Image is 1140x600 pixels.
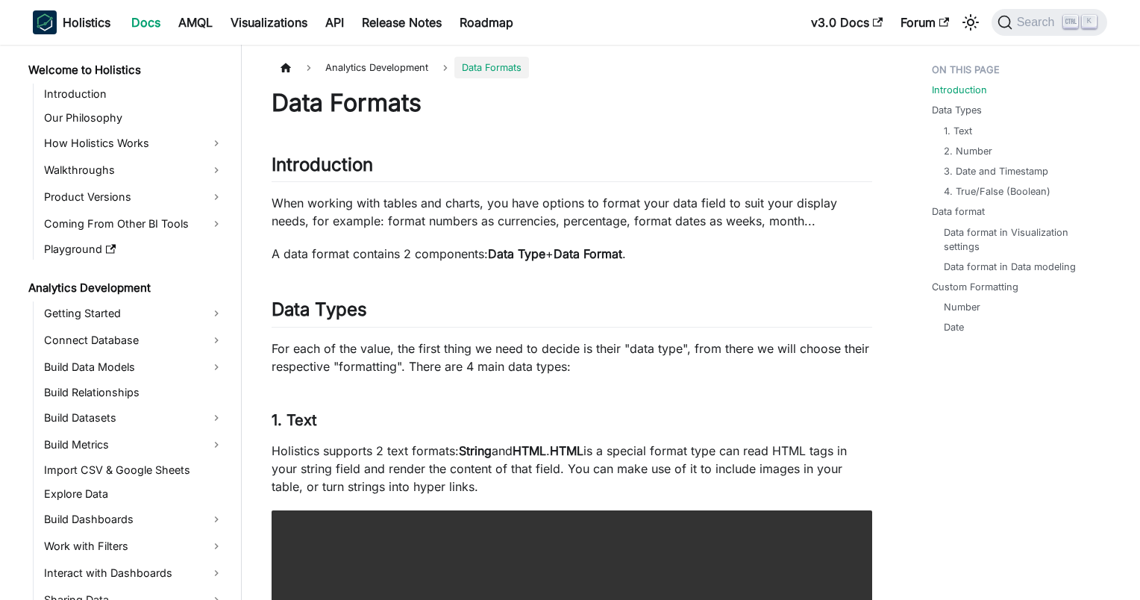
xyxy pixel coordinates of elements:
a: Build Metrics [40,433,228,457]
a: Data format in Data modeling [944,260,1076,274]
a: Build Dashboards [40,507,228,531]
a: 3. Date and Timestamp [944,164,1048,178]
a: Import CSV & Google Sheets [40,460,228,481]
nav: Breadcrumbs [272,57,872,78]
a: Release Notes [353,10,451,34]
kbd: K [1082,15,1097,28]
strong: HTML [513,443,546,458]
a: Coming From Other BI Tools [40,212,228,236]
p: Holistics supports 2 text formats: and . is a special format type can read HTML tags in your stri... [272,442,872,496]
a: Interact with Dashboards [40,561,228,585]
a: Docs [122,10,169,34]
img: Holistics [33,10,57,34]
a: Roadmap [451,10,522,34]
p: A data format contains 2 components: + . [272,245,872,263]
strong: String [459,443,492,458]
a: Getting Started [40,301,228,325]
a: v3.0 Docs [802,10,892,34]
a: How Holistics Works [40,131,228,155]
strong: Data Format [554,246,622,261]
span: Search [1012,16,1064,29]
a: Data Types [932,103,982,117]
p: When working with tables and charts, you have options to format your data field to suit your disp... [272,194,872,230]
span: Data Formats [454,57,529,78]
a: Playground [40,239,228,260]
h2: Introduction [272,154,872,182]
a: Work with Filters [40,534,228,558]
a: Introduction [40,84,228,104]
strong: Data Type [488,246,545,261]
b: Holistics [63,13,110,31]
a: AMQL [169,10,222,34]
a: API [316,10,353,34]
span: Analytics Development [318,57,436,78]
h3: 1. Text [272,411,872,430]
a: Analytics Development [24,278,228,299]
a: HolisticsHolistics [33,10,110,34]
a: Walkthroughs [40,158,228,182]
button: Switch between dark and light mode (currently light mode) [959,10,983,34]
a: Data format in Visualization settings [944,225,1092,254]
a: Visualizations [222,10,316,34]
a: Home page [272,57,300,78]
a: Build Datasets [40,406,228,430]
a: Connect Database [40,328,228,352]
p: For each of the value, the first thing we need to decide is their "data type", from there we will... [272,340,872,375]
a: 2. Number [944,144,992,158]
a: Custom Formatting [932,280,1018,294]
a: Explore Data [40,484,228,504]
button: Search (Ctrl+K) [992,9,1107,36]
a: Introduction [932,83,987,97]
a: Forum [892,10,958,34]
a: Data format [932,204,985,219]
a: Number [944,300,980,314]
a: Build Relationships [40,382,228,403]
a: 4. True/False (Boolean) [944,184,1050,199]
a: Our Philosophy [40,107,228,128]
strong: HTML [550,443,583,458]
h1: Data Formats [272,88,872,118]
nav: Docs sidebar [18,45,242,600]
h2: Data Types [272,299,872,327]
a: 1. Text [944,124,972,138]
a: Build Data Models [40,355,228,379]
a: Product Versions [40,185,228,209]
a: Welcome to Holistics [24,60,228,81]
a: Date [944,320,964,334]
